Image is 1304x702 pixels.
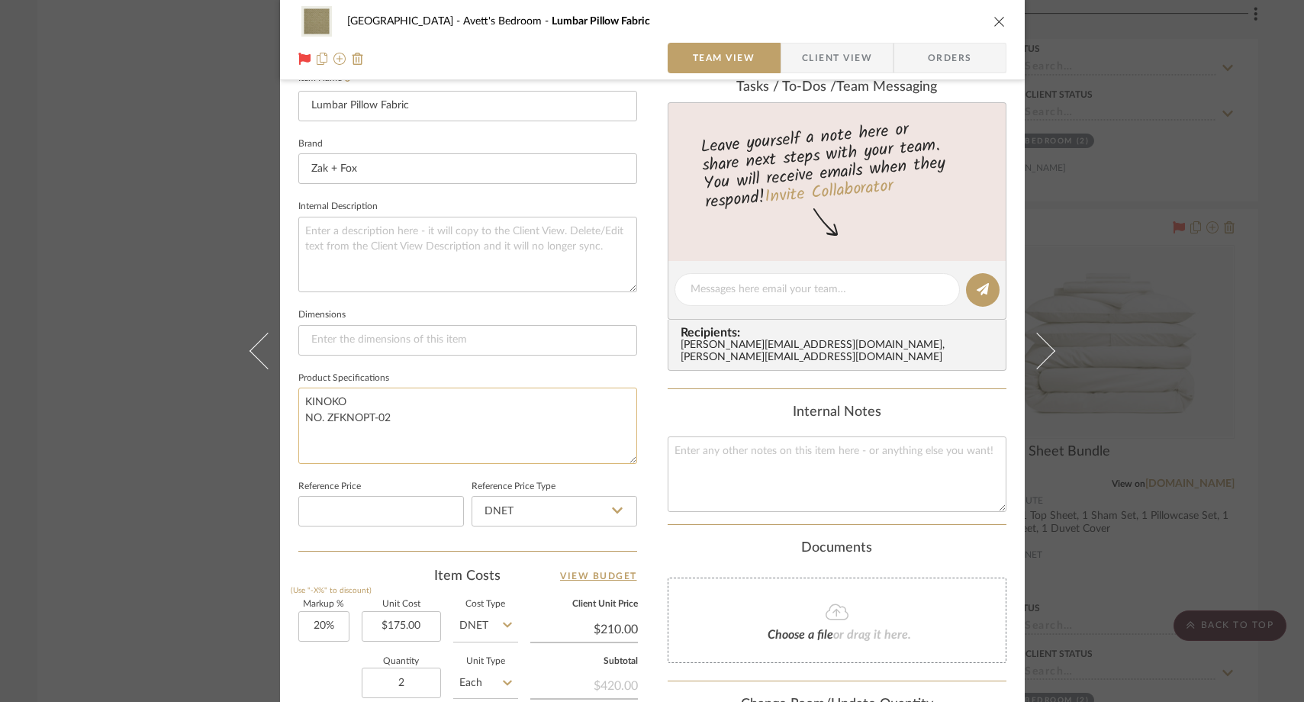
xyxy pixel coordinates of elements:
[681,326,1000,340] span: Recipients:
[463,16,552,27] span: Avett's Bedroom
[665,113,1008,215] div: Leave yourself a note here or share next steps with your team. You will receive emails when they ...
[362,601,441,608] label: Unit Cost
[298,203,378,211] label: Internal Description
[552,16,650,27] span: Lumbar Pillow Fabric
[298,6,335,37] img: 7a9c0f5a-85ee-459a-b5af-1b1cf2c82984_48x40.jpg
[298,601,349,608] label: Markup %
[911,43,989,73] span: Orders
[668,540,1006,557] div: Documents
[736,80,836,94] span: Tasks / To-Dos /
[298,153,637,184] input: Enter Brand
[802,43,872,73] span: Client View
[453,601,518,608] label: Cost Type
[298,567,637,585] div: Item Costs
[763,173,893,211] a: Invite Collaborator
[298,325,637,356] input: Enter the dimensions of this item
[298,375,389,382] label: Product Specifications
[768,629,833,641] span: Choose a file
[681,340,1000,364] div: [PERSON_NAME][EMAIL_ADDRESS][DOMAIN_NAME] , [PERSON_NAME][EMAIL_ADDRESS][DOMAIN_NAME]
[362,658,441,665] label: Quantity
[298,311,346,319] label: Dimensions
[530,658,638,665] label: Subtotal
[833,629,911,641] span: or drag it here.
[668,79,1006,96] div: team Messaging
[453,658,518,665] label: Unit Type
[993,14,1006,28] button: close
[560,567,637,585] a: View Budget
[530,601,638,608] label: Client Unit Price
[298,140,323,148] label: Brand
[298,91,637,121] input: Enter Item Name
[298,483,361,491] label: Reference Price
[352,53,364,65] img: Remove from project
[347,16,463,27] span: [GEOGRAPHIC_DATA]
[472,483,555,491] label: Reference Price Type
[668,404,1006,421] div: Internal Notes
[693,43,755,73] span: Team View
[530,671,638,698] div: $420.00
